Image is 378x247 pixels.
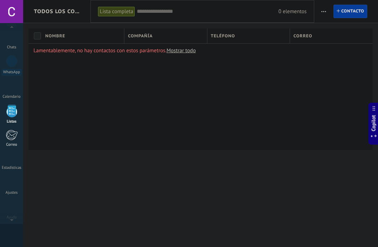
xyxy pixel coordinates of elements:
[294,33,312,39] span: Correo
[45,33,65,39] span: Nombre
[1,143,22,147] div: Correo
[1,95,22,99] div: Calendario
[1,45,22,50] div: Chats
[341,5,364,18] span: Contacto
[166,47,196,54] a: Mostrar todo
[34,8,81,15] span: Todos los contactos y empresas
[1,119,22,124] div: Listas
[370,115,377,131] span: Copilot
[1,166,22,170] div: Estadísticas
[279,8,307,15] span: 0 elementos
[1,190,22,195] div: Ajustes
[319,5,329,18] button: Más
[98,6,135,17] div: Lista completa
[33,47,368,54] p: Lamentablemente, no hay contactos con estos parámetros.
[1,69,22,76] div: WhatsApp
[211,33,235,39] span: Teléfono
[333,5,367,18] a: Contacto
[128,33,152,39] span: Compañía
